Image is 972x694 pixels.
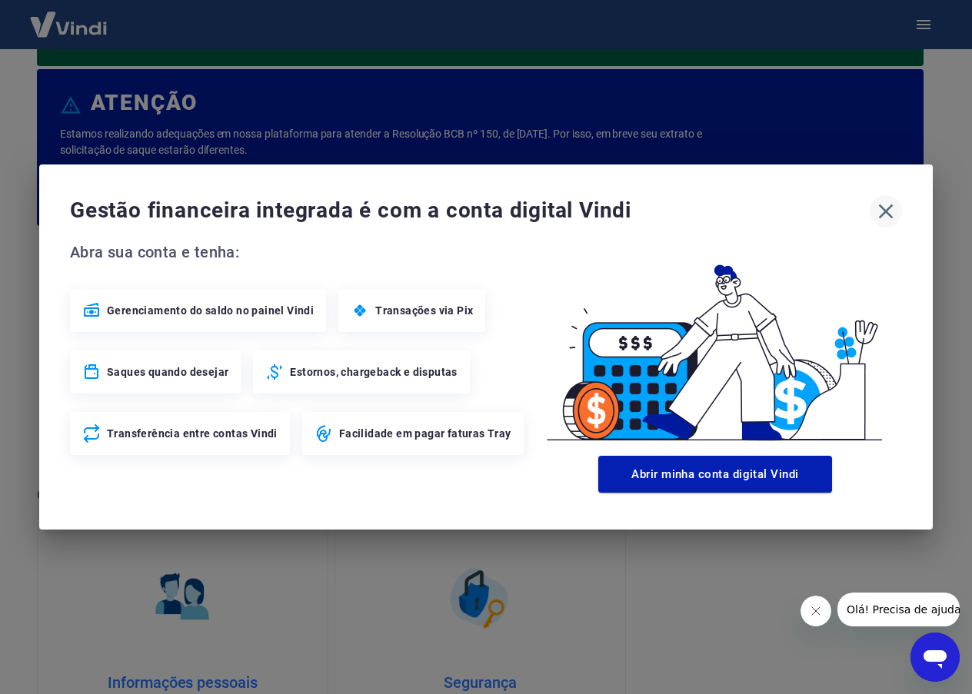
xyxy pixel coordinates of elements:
[107,364,228,380] span: Saques quando desejar
[837,593,960,626] iframe: Message from company
[375,303,473,318] span: Transações via Pix
[910,633,960,682] iframe: Button to launch messaging window
[107,426,278,441] span: Transferência entre contas Vindi
[598,456,832,493] button: Abrir minha conta digital Vindi
[528,240,902,450] img: Good Billing
[70,240,528,264] span: Abra sua conta e tenha:
[107,303,314,318] span: Gerenciamento do saldo no painel Vindi
[9,11,129,23] span: Olá! Precisa de ajuda?
[70,195,870,226] span: Gestão financeira integrada é com a conta digital Vindi
[801,596,831,626] iframe: Close message
[339,426,511,441] span: Facilidade em pagar faturas Tray
[290,364,457,380] span: Estornos, chargeback e disputas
